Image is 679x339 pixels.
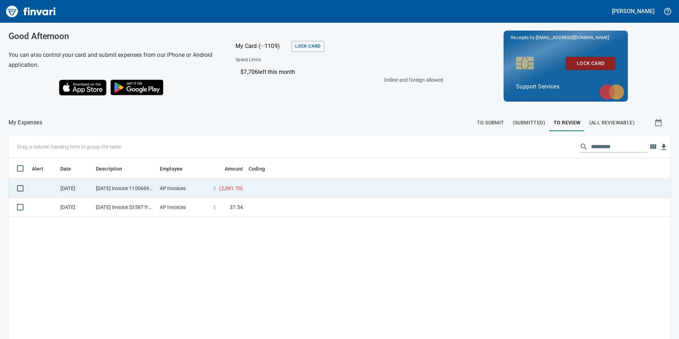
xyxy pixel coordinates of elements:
[9,118,42,127] nav: breadcrumb
[230,204,243,211] span: 37.54
[513,118,545,127] span: (Submitted)
[93,198,157,217] td: [DATE] Invoice 53587 from Van-port Rigging Inc (1-11072)
[225,165,243,173] span: Amount
[17,143,121,150] p: Drag a column heading here to group the table
[235,56,352,64] span: Spend Limits
[32,165,53,173] span: Alert
[157,179,210,198] td: AP Invoices
[96,165,132,173] span: Description
[589,118,635,127] span: (All Reviewable)
[240,68,440,76] p: $7,706 left this month
[58,198,93,217] td: [DATE]
[571,59,610,68] span: Lock Card
[160,165,192,173] span: Employee
[213,185,216,192] span: $
[219,185,243,192] span: ( 2,091.70 )
[160,165,183,173] span: Employee
[157,198,210,217] td: AP Invoices
[9,50,218,70] h6: You can also control your card and submit expenses from our iPhone or Android application.
[96,165,123,173] span: Description
[292,41,324,52] button: Lock Card
[213,204,216,211] span: $
[648,114,670,131] button: Show transactions within a particular date range
[554,118,581,127] span: To Review
[60,165,71,173] span: Date
[648,141,658,152] button: Choose columns to display
[107,76,168,99] img: Get it on Google Play
[511,34,621,41] p: Receipts to:
[59,80,107,96] img: Download on the App Store
[9,31,218,41] h3: Good Afternoon
[32,165,43,173] span: Alert
[477,118,504,127] span: To Submit
[60,165,81,173] span: Date
[612,7,654,15] h5: [PERSON_NAME]
[566,57,615,70] button: Lock Card
[9,118,42,127] p: My Expenses
[249,165,274,173] span: Coding
[295,42,320,50] span: Lock Card
[535,34,610,41] span: [EMAIL_ADDRESS][DOMAIN_NAME]
[235,42,289,50] p: My Card (···1109)
[610,6,656,17] button: [PERSON_NAME]
[516,82,615,91] p: Support Services
[216,165,243,173] span: Amount
[4,3,58,20] img: Finvari
[658,142,669,152] button: Download Table
[596,81,628,103] img: mastercard.svg
[58,179,93,198] td: [DATE]
[230,76,443,84] p: Online and foreign allowed
[249,165,265,173] span: Coding
[93,179,157,198] td: [DATE] Invoice 11006698 from Cessco Inc (1-10167)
